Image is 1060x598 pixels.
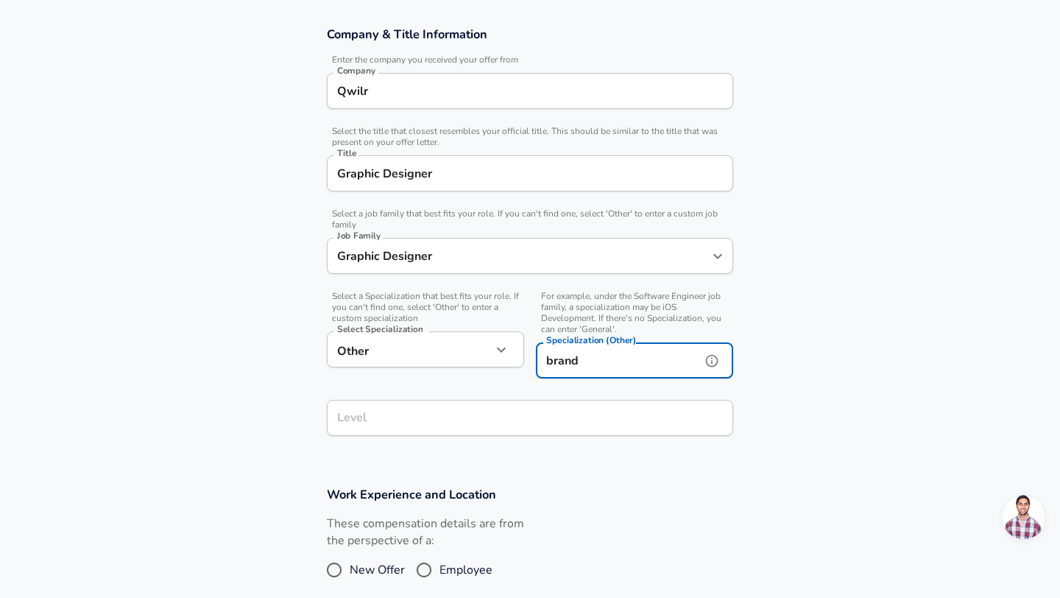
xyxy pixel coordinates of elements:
span: Enter the company you received your offer from [327,54,733,66]
span: Select a Specialization that best fits your role. If you can't find one, select 'Other' to enter ... [327,291,524,324]
div: Open chat [1002,495,1046,539]
label: These compensation details are from the perspective of a: [327,516,524,549]
label: Specialization (Other) [546,336,636,345]
label: Company [337,66,375,75]
span: Select a job family that best fits your role. If you can't find one, select 'Other' to enter a cu... [327,208,733,231]
label: Job Family [337,231,381,240]
input: L3 [333,407,727,429]
input: Software Engineer [333,162,727,185]
button: help [701,350,723,372]
h3: Work Experience and Location [327,486,733,503]
div: Other [327,331,492,367]
input: Google [333,80,727,102]
span: Employee [439,561,492,579]
span: For example, under the Software Engineer job family, a specialization may be iOS Development. If ... [536,291,733,335]
label: Select Specialization [337,325,423,334]
span: New Offer [350,561,405,579]
span: Select the title that closest resembles your official title. This should be similar to the title ... [327,126,733,148]
input: Software Engineer [333,245,704,267]
h3: Company & Title Information [327,26,733,43]
label: Title [337,149,356,158]
button: Open [707,246,728,267]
